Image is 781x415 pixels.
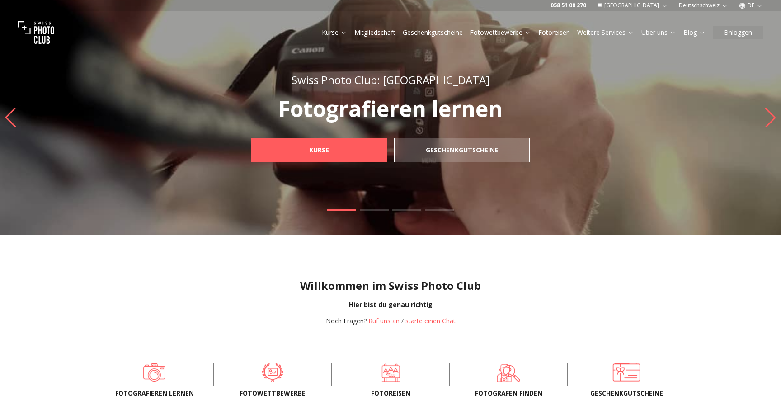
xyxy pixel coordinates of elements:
[228,389,317,398] span: Fotowettbewerbe
[346,363,435,382] a: Fotoreisen
[582,389,671,398] span: Geschenkgutscheine
[394,138,530,162] a: Geschenkgutscheine
[354,28,395,37] a: Mitgliedschaft
[231,98,550,120] p: Fotografieren lernen
[405,316,456,325] button: starte einen Chat
[7,300,774,309] div: Hier bist du genau richtig
[574,26,638,39] button: Weitere Services
[470,28,531,37] a: Fotowettbewerbe
[228,363,317,382] a: Fotowettbewerbe
[638,26,680,39] button: Über uns
[680,26,709,39] button: Blog
[110,363,199,382] a: Fotografieren lernen
[346,389,435,398] span: Fotoreisen
[683,28,706,37] a: Blog
[538,28,570,37] a: Fotoreisen
[641,28,676,37] a: Über uns
[292,72,489,87] span: Swiss Photo Club: [GEOGRAPHIC_DATA]
[550,2,586,9] a: 058 51 00 270
[713,26,763,39] button: Einloggen
[18,14,54,51] img: Swiss photo club
[351,26,399,39] button: Mitgliedschaft
[251,138,387,162] a: Kurse
[399,26,466,39] button: Geschenkgutscheine
[464,363,553,382] a: Fotografen finden
[535,26,574,39] button: Fotoreisen
[7,278,774,293] h1: Willkommen im Swiss Photo Club
[464,389,553,398] span: Fotografen finden
[582,363,671,382] a: Geschenkgutscheine
[322,28,347,37] a: Kurse
[368,316,400,325] a: Ruf uns an
[403,28,463,37] a: Geschenkgutscheine
[466,26,535,39] button: Fotowettbewerbe
[577,28,634,37] a: Weitere Services
[318,26,351,39] button: Kurse
[309,146,329,155] b: Kurse
[426,146,499,155] b: Geschenkgutscheine
[326,316,367,325] span: Noch Fragen?
[110,389,199,398] span: Fotografieren lernen
[326,316,456,325] div: /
